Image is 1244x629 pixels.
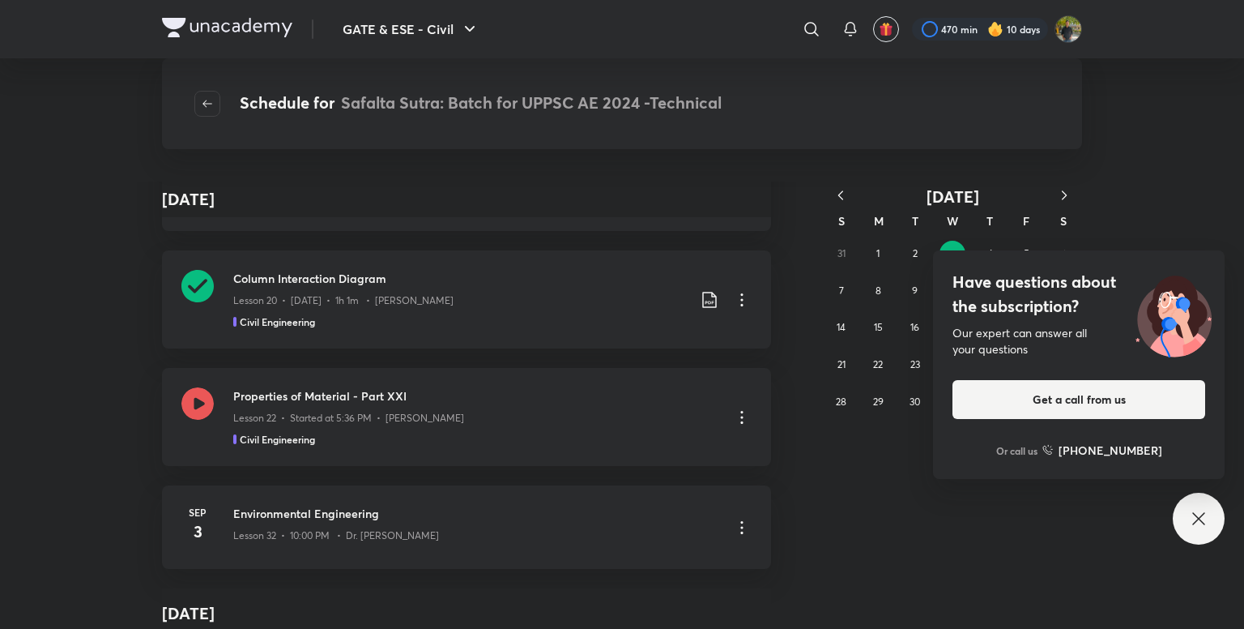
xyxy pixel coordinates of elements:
[910,321,919,333] abbr: September 16, 2025
[865,314,891,340] button: September 15, 2025
[902,278,928,304] button: September 9, 2025
[865,241,891,267] button: September 1, 2025
[879,22,893,36] img: avatar
[950,247,956,260] abbr: September 3, 2025
[902,352,928,378] button: September 23, 2025
[233,505,719,522] h3: Environmental Engineering
[987,247,993,259] abbr: September 4, 2025
[233,270,687,287] h3: Column Interaction Diagram
[910,396,920,408] abbr: September 30, 2025
[233,293,454,308] p: Lesson 20 • [DATE] • 1h 1m • [PERSON_NAME]
[986,213,993,229] abbr: Thursday
[902,241,928,267] button: September 2, 2025
[829,389,854,415] button: September 28, 2025
[341,92,722,113] span: Safalta Sutra: Batch for UPPSC AE 2024 -Technical
[996,443,1037,458] p: Or call us
[240,432,315,447] h5: Civil Engineering
[233,528,439,543] p: Lesson 32 • 10:00 PM • Dr. [PERSON_NAME]
[873,396,884,408] abbr: September 29, 2025
[902,314,928,340] button: September 16, 2025
[912,285,918,297] abbr: September 9, 2025
[829,278,854,304] button: September 7, 2025
[865,389,891,415] button: September 29, 2025
[162,250,771,349] a: Column Interaction DiagramLesson 20 • [DATE] • 1h 1m • [PERSON_NAME]Civil Engineering
[240,314,315,329] h5: Civil Engineering
[987,21,1003,37] img: streak
[837,321,846,333] abbr: September 14, 2025
[865,352,891,378] button: September 22, 2025
[162,18,292,37] img: Company Logo
[162,187,215,212] h4: [DATE]
[858,186,1046,207] button: [DATE]
[873,16,899,42] button: avatar
[838,213,845,229] abbr: Sunday
[902,389,928,415] button: September 30, 2025
[874,321,883,333] abbr: September 15, 2025
[913,247,918,259] abbr: September 2, 2025
[1050,241,1076,267] button: September 6, 2025
[837,358,846,370] abbr: September 21, 2025
[952,325,1205,357] div: Our expert can answer all your questions
[912,213,918,229] abbr: Tuesday
[1024,247,1029,259] abbr: September 5, 2025
[939,241,965,267] button: September 3, 2025
[162,486,771,569] a: Sep3Environmental EngineeringLesson 32 • 10:00 PM • Dr. [PERSON_NAME]
[233,387,719,404] h3: Properties of Material - Part XXI
[240,91,722,117] h4: Schedule for
[1054,15,1082,43] img: shubham rawat
[333,13,489,45] button: GATE & ESE - Civil
[865,278,891,304] button: September 8, 2025
[829,314,854,340] button: September 14, 2025
[839,285,844,297] abbr: September 7, 2025
[162,18,292,41] a: Company Logo
[1123,270,1225,357] img: ttu_illustration_new.svg
[910,358,920,370] abbr: September 23, 2025
[829,352,854,378] button: September 21, 2025
[181,520,214,544] h4: 3
[836,396,846,408] abbr: September 28, 2025
[952,270,1205,319] h4: Have questions about the subscription?
[977,241,1003,267] button: September 4, 2025
[1023,213,1029,229] abbr: Friday
[874,213,884,229] abbr: Monday
[1060,213,1067,229] abbr: Saturday
[927,186,979,208] span: [DATE]
[952,380,1205,419] button: Get a call from us
[1014,241,1040,267] button: September 5, 2025
[181,505,214,520] h6: Sep
[1059,442,1162,459] h6: [PHONE_NUMBER]
[1061,247,1067,259] abbr: September 6, 2025
[876,247,880,259] abbr: September 1, 2025
[162,368,771,466] a: Properties of Material - Part XXILesson 22 • Started at 5:36 PM • [PERSON_NAME]Civil Engineering
[1042,442,1162,459] a: [PHONE_NUMBER]
[233,411,464,426] p: Lesson 22 • Started at 5:36 PM • [PERSON_NAME]
[873,358,883,370] abbr: September 22, 2025
[947,213,958,229] abbr: Wednesday
[875,285,881,297] abbr: September 8, 2025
